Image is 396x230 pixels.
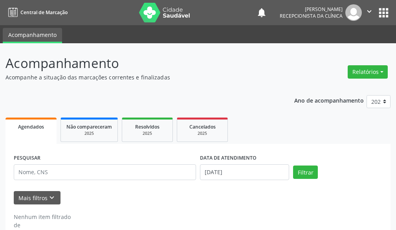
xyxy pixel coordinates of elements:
[14,213,71,221] div: Nenhum item filtrado
[5,6,68,19] a: Central de Marcação
[348,65,388,79] button: Relatórios
[14,221,71,229] div: de
[377,6,390,20] button: apps
[14,164,196,180] input: Nome, CNS
[5,73,275,81] p: Acompanhe a situação das marcações correntes e finalizadas
[189,123,216,130] span: Cancelados
[3,28,62,43] a: Acompanhamento
[200,152,257,164] label: DATA DE ATENDIMENTO
[14,191,60,205] button: Mais filtroskeyboard_arrow_down
[18,123,44,130] span: Agendados
[48,193,56,202] i: keyboard_arrow_down
[294,95,364,105] p: Ano de acompanhamento
[14,152,40,164] label: PESQUISAR
[280,6,343,13] div: [PERSON_NAME]
[293,166,318,179] button: Filtrar
[5,53,275,73] p: Acompanhamento
[365,7,374,16] i: 
[183,131,222,136] div: 2025
[66,131,112,136] div: 2025
[20,9,68,16] span: Central de Marcação
[256,7,267,18] button: notifications
[280,13,343,19] span: Recepcionista da clínica
[66,123,112,130] span: Não compareceram
[128,131,167,136] div: 2025
[135,123,159,130] span: Resolvidos
[345,4,362,21] img: img
[362,4,377,21] button: 
[200,164,289,180] input: Selecione um intervalo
